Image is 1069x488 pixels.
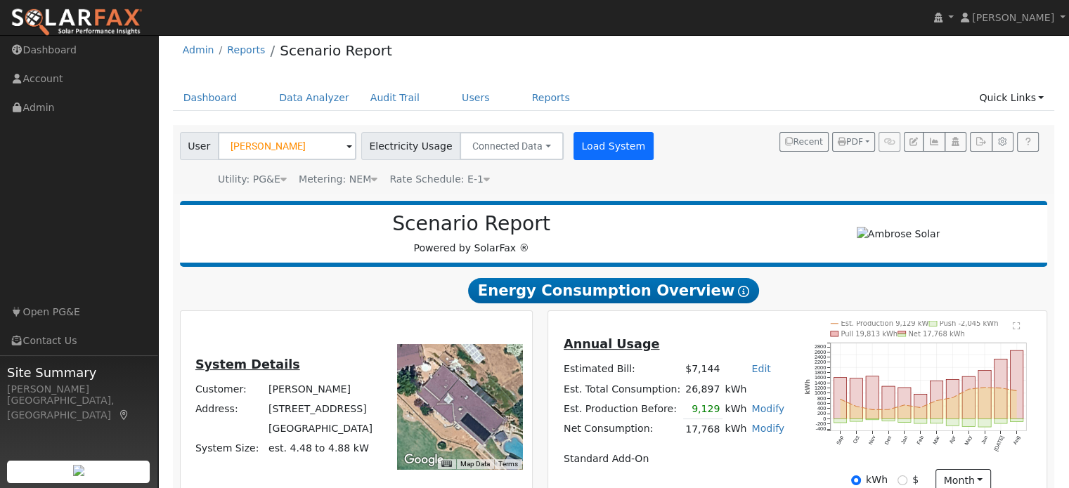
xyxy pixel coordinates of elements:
rect: onclick="" [882,386,895,418]
a: Admin [183,44,214,55]
rect: onclick="" [931,418,943,423]
circle: onclick="" [1000,387,1002,389]
i: Show Help [738,286,749,297]
text: [DATE] [993,435,1006,452]
text: May [964,435,973,447]
span: Electricity Usage [361,132,460,160]
text: 200 [817,410,826,416]
text:  [1013,322,1021,330]
a: Data Analyzer [268,85,360,111]
a: Reports [521,85,581,111]
text: Nov [867,435,877,446]
img: SolarFax [11,8,143,37]
text: 2800 [815,343,826,350]
a: Edit [751,363,770,374]
input: $ [898,475,907,485]
rect: onclick="" [931,381,943,418]
circle: onclick="" [855,405,857,407]
a: Help Link [1017,132,1039,152]
button: PDF [832,132,875,152]
circle: onclick="" [1016,390,1018,392]
text: Dec [883,435,893,446]
td: System Size: [193,439,266,459]
rect: onclick="" [978,370,991,418]
text: 2600 [815,349,826,355]
text: Sep [835,435,845,446]
rect: onclick="" [850,378,862,419]
label: kWh [866,473,888,487]
text: Jun [980,435,989,445]
a: Open this area in Google Maps (opens a new window) [401,451,447,469]
circle: onclick="" [919,407,921,409]
rect: onclick="" [882,418,895,421]
a: Map [118,409,131,421]
text: 1200 [815,385,826,391]
text: Est. Production 9,129 kWh [841,319,933,327]
span: PDF [838,137,863,147]
td: Address: [193,400,266,419]
span: est. 4.48 to 4.88 kW [268,442,369,454]
td: [PERSON_NAME] [266,380,375,400]
div: [PERSON_NAME] [7,382,150,397]
a: Modify [751,403,784,414]
text: Apr [948,435,957,445]
td: Net Consumption: [561,419,682,440]
td: Customer: [193,380,266,400]
text: 1400 [815,380,826,386]
text: 1600 [815,374,826,381]
rect: onclick="" [866,418,879,419]
div: [GEOGRAPHIC_DATA], [GEOGRAPHIC_DATA] [7,393,150,423]
td: System Size [266,439,375,459]
rect: onclick="" [898,388,911,419]
text: Net 17,768 kWh [909,330,965,338]
td: Standard Add-On [561,449,786,469]
a: Dashboard [173,85,248,111]
rect: onclick="" [946,379,959,418]
div: Metering: NEM [299,172,377,187]
td: kWh [723,379,787,399]
a: Scenario Report [280,42,392,59]
span: [PERSON_NAME] [972,12,1054,23]
span: Energy Consumption Overview [468,278,759,303]
td: 9,129 [683,399,723,419]
img: Ambrose Solar [857,227,940,242]
a: Reports [227,44,265,55]
text: Aug [1012,435,1022,446]
span: Site Summary [7,363,150,382]
text: Jan [900,435,909,445]
text: -200 [816,421,827,427]
td: kWh [723,419,749,440]
text: -400 [816,426,827,432]
text: 800 [817,395,826,402]
text: 0 [823,416,826,422]
a: Terms (opens in new tab) [498,460,518,468]
rect: onclick="" [914,418,927,423]
circle: onclick="" [984,386,986,388]
text: 1800 [815,369,826,376]
rect: onclick="" [995,418,1007,423]
td: [STREET_ADDRESS] [266,400,375,419]
td: Est. Production Before: [561,399,682,419]
rect: onclick="" [914,394,927,418]
circle: onclick="" [888,409,890,411]
text: 600 [817,400,826,407]
button: Connected Data [460,132,564,160]
button: Load System [574,132,654,160]
text: Push -2,045 kWh [940,319,999,327]
a: Users [451,85,500,111]
label: $ [912,473,919,487]
button: Export Interval Data [970,132,992,152]
rect: onclick="" [1011,418,1023,421]
circle: onclick="" [935,400,938,402]
button: Login As [945,132,966,152]
rect: onclick="" [834,378,846,419]
circle: onclick="" [904,404,906,406]
a: Audit Trail [360,85,430,111]
circle: onclick="" [952,397,954,399]
rect: onclick="" [850,418,862,421]
a: Modify [751,423,784,434]
td: 17,768 [683,419,723,440]
rect: onclick="" [834,418,846,423]
button: Edit User [904,132,924,152]
img: Google [401,451,447,469]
